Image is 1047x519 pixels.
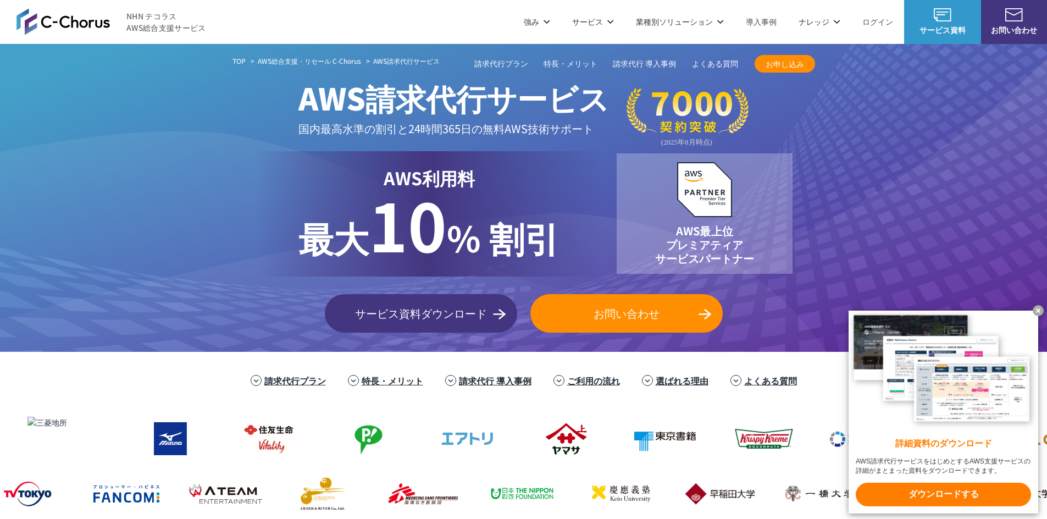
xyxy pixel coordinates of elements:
[981,24,1047,36] span: お問い合わせ
[181,472,269,516] img: エイチーム
[744,374,797,387] a: よくある質問
[82,472,170,516] img: ファンコミュニケーションズ
[298,212,369,262] span: 最大
[325,305,517,322] span: サービス資料ダウンロード
[423,417,511,461] img: エアトリ
[225,417,313,461] img: 住友生命保険相互
[544,58,597,70] a: 特長・メリット
[755,58,815,70] span: お申し込み
[856,483,1031,506] x-t: ダウンロードする
[524,16,550,27] p: 強み
[774,472,862,516] img: 一橋大学
[280,472,368,516] img: クリーク・アンド・リバー
[369,176,447,272] span: 10
[298,164,559,191] p: AWS利用料
[719,417,807,461] img: クリスピー・クリーム・ドーナツ
[530,294,723,333] a: お問い合わせ
[656,374,708,387] a: 選ばれる理由
[258,56,361,66] a: AWS総合支援・リセール C-Chorus
[621,417,708,461] img: 東京書籍
[818,417,906,461] img: 共同通信デジタル
[298,119,609,137] p: 国内最高水準の割引と 24時間365日の無料AWS技術サポート
[862,16,893,27] a: ログイン
[567,374,620,387] a: ご利用の流れ
[572,16,614,27] p: サービス
[627,88,749,147] img: 契約件数
[856,438,1031,450] x-t: 詳細資料のダウンロード
[856,457,1031,476] x-t: AWS請求代行サービスをはじめとするAWS支援サービスの詳細がまとまった資料をダウンロードできます。
[934,8,951,21] img: AWS総合支援サービス C-Chorus サービス資料
[264,374,326,387] a: 請求代行プラン
[126,10,206,34] span: NHN テコラス AWS総合支援サービス
[675,472,763,516] img: 早稲田大学
[692,58,738,70] a: よくある質問
[232,56,246,66] a: TOP
[379,472,467,516] img: 国境なき医師団
[904,24,981,36] span: サービス資料
[577,472,664,516] img: 慶應義塾
[677,162,732,217] img: AWSプレミアティアサービスパートナー
[478,472,566,516] img: 日本財団
[362,374,423,387] a: 特長・メリット
[373,56,440,65] span: AWS請求代行サービス
[324,417,412,461] img: フジモトHD
[799,16,840,27] p: ナレッジ
[298,75,609,119] span: AWS請求代行サービス
[530,305,723,322] span: お問い合わせ
[613,58,677,70] a: 請求代行 導入事例
[459,374,531,387] a: 請求代行 導入事例
[27,417,115,461] img: 三菱地所
[126,417,214,461] img: ミズノ
[755,55,815,73] a: お申し込み
[16,8,110,35] img: AWS総合支援サービス C-Chorus
[474,58,528,70] a: 請求代行プラン
[636,16,724,27] p: 業種別ソリューション
[746,16,777,27] a: 導入事例
[849,311,1038,514] a: 詳細資料のダウンロード AWS請求代行サービスをはじめとするAWS支援サービスの詳細がまとまった資料をダウンロードできます。 ダウンロードする
[325,294,517,333] a: サービス資料ダウンロード
[655,224,754,265] p: AWS最上位 プレミアティア サービスパートナー
[522,417,610,461] img: ヤマサ醤油
[298,191,559,263] p: % 割引
[16,8,206,35] a: AWS総合支援サービス C-Chorus NHN テコラスAWS総合支援サービス
[1005,8,1023,21] img: お問い合わせ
